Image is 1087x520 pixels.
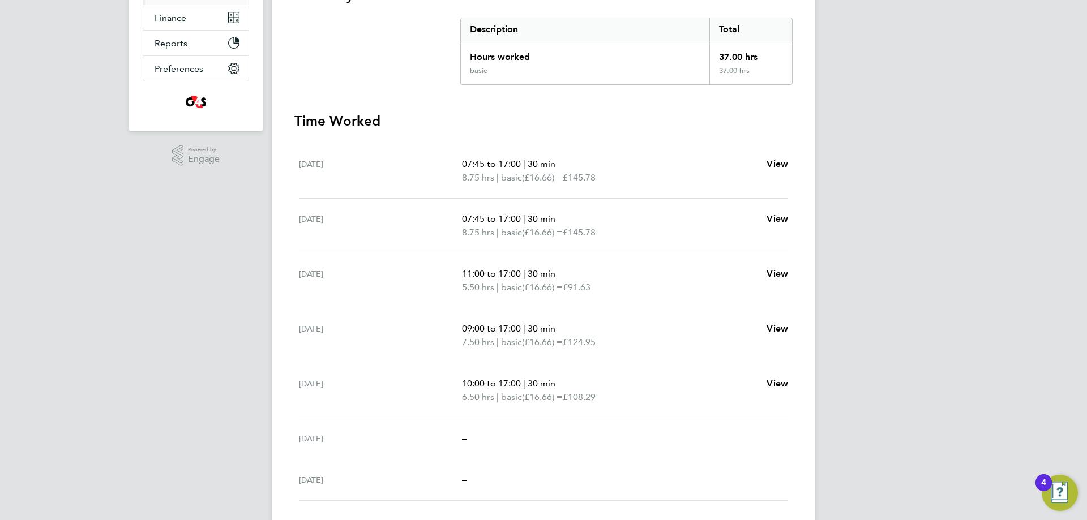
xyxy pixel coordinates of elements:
[188,154,220,164] span: Engage
[523,323,525,334] span: |
[462,282,494,293] span: 5.50 hrs
[461,41,709,66] div: Hours worked
[767,158,788,169] span: View
[528,158,555,169] span: 30 min
[143,56,249,81] button: Preferences
[523,158,525,169] span: |
[462,172,494,183] span: 8.75 hrs
[522,337,563,347] span: (£16.66) =
[709,18,792,41] div: Total
[523,213,525,224] span: |
[462,213,521,224] span: 07:45 to 17:00
[497,337,499,347] span: |
[155,12,186,23] span: Finance
[522,227,563,238] span: (£16.66) =
[299,322,462,349] div: [DATE]
[470,66,487,75] div: basic
[1042,475,1078,511] button: Open Resource Center, 4 new notifications
[528,268,555,279] span: 30 min
[172,145,220,166] a: Powered byEngage
[522,282,563,293] span: (£16.66) =
[497,282,499,293] span: |
[563,337,596,347] span: £124.95
[462,433,467,444] span: –
[497,392,499,402] span: |
[299,267,462,294] div: [DATE]
[155,38,187,49] span: Reports
[501,281,522,294] span: basic
[767,322,788,336] a: View
[462,378,521,389] span: 10:00 to 17:00
[563,392,596,402] span: £108.29
[299,432,462,445] div: [DATE]
[528,213,555,224] span: 30 min
[767,267,788,281] a: View
[709,41,792,66] div: 37.00 hrs
[767,268,788,279] span: View
[523,268,525,279] span: |
[462,474,467,485] span: –
[522,172,563,183] span: (£16.66) =
[143,93,249,111] a: Go to home page
[501,171,522,184] span: basic
[462,158,521,169] span: 07:45 to 17:00
[563,172,596,183] span: £145.78
[462,337,494,347] span: 7.50 hrs
[501,226,522,239] span: basic
[767,378,788,389] span: View
[563,282,590,293] span: £91.63
[462,323,521,334] span: 09:00 to 17:00
[501,390,522,404] span: basic
[462,392,494,402] span: 6.50 hrs
[462,268,521,279] span: 11:00 to 17:00
[460,18,793,85] div: Summary
[563,227,596,238] span: £145.78
[155,63,203,74] span: Preferences
[501,336,522,349] span: basic
[299,212,462,239] div: [DATE]
[767,213,788,224] span: View
[522,392,563,402] span: (£16.66) =
[461,18,709,41] div: Description
[767,377,788,390] a: View
[767,157,788,171] a: View
[462,227,494,238] span: 8.75 hrs
[188,145,220,154] span: Powered by
[767,212,788,226] a: View
[497,227,499,238] span: |
[299,473,462,487] div: [DATE]
[143,5,249,30] button: Finance
[767,323,788,334] span: View
[497,172,499,183] span: |
[528,323,555,334] span: 30 min
[143,31,249,55] button: Reports
[299,157,462,184] div: [DATE]
[299,377,462,404] div: [DATE]
[528,378,555,389] span: 30 min
[182,93,209,111] img: g4s4-logo-retina.png
[523,378,525,389] span: |
[709,66,792,84] div: 37.00 hrs
[1041,483,1046,497] div: 4
[294,112,793,130] h3: Time Worked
